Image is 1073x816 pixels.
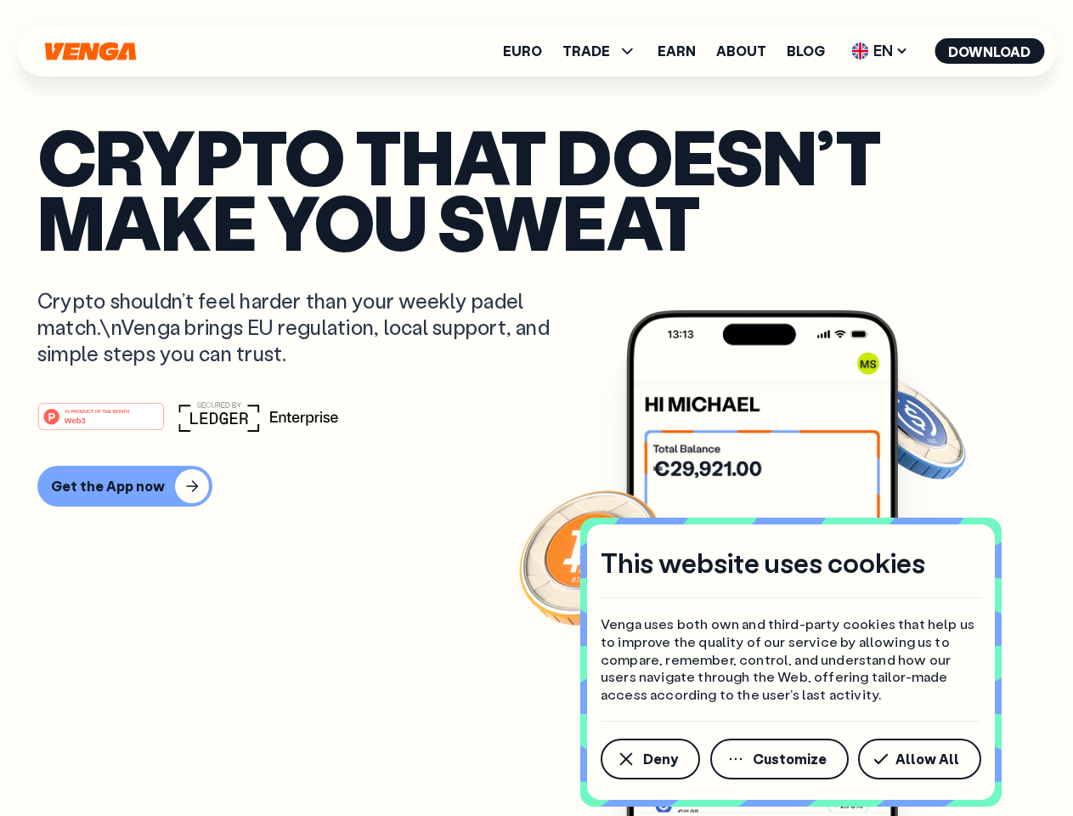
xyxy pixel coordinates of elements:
button: Get the App now [37,466,212,507]
span: TRADE [562,41,637,61]
span: TRADE [562,44,610,58]
tspan: Web3 [65,415,86,424]
img: Bitcoin [516,480,669,633]
span: Allow All [895,752,959,766]
a: Blog [787,44,825,58]
a: About [716,44,766,58]
button: Deny [601,739,700,779]
p: Crypto that doesn’t make you sweat [37,123,1036,253]
a: Euro [503,44,542,58]
a: Earn [658,44,696,58]
button: Download [935,38,1044,64]
p: Crypto shouldn’t feel harder than your weekly padel match.\nVenga brings EU regulation, local sup... [37,287,574,367]
button: Allow All [858,739,981,779]
img: USDC coin [847,365,969,488]
span: EN [845,37,914,65]
span: Deny [643,752,678,766]
p: Venga uses both own and third-party cookies that help us to improve the quality of our service by... [601,615,981,704]
img: flag-uk [851,42,868,59]
a: #1 PRODUCT OF THE MONTHWeb3 [37,412,165,434]
span: Customize [753,752,827,766]
tspan: #1 PRODUCT OF THE MONTH [65,408,129,413]
a: Get the App now [37,466,1036,507]
div: Get the App now [51,478,165,495]
svg: Home [42,42,138,61]
h4: This website uses cookies [601,545,925,581]
button: Customize [710,739,849,779]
